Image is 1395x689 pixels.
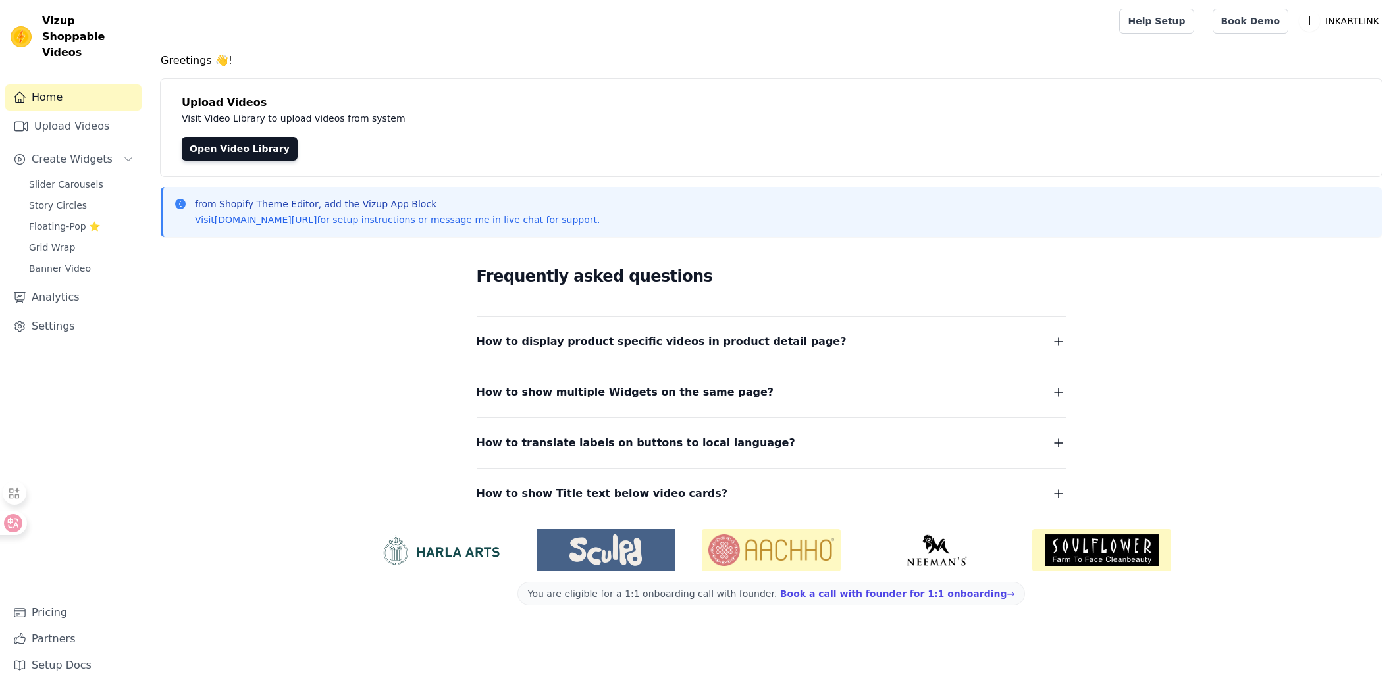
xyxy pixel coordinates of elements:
h2: Frequently asked questions [477,263,1066,290]
a: Partners [5,626,142,652]
button: I INKARTLINK [1299,9,1384,33]
p: Visit Video Library to upload videos from system [182,111,772,126]
text: I [1307,14,1311,28]
a: Help Setup [1119,9,1194,34]
a: [DOMAIN_NAME][URL] [215,215,317,225]
a: Settings [5,313,142,340]
span: How to translate labels on buttons to local language? [477,434,795,452]
span: How to display product specific videos in product detail page? [477,332,847,351]
a: Book Demo [1213,9,1288,34]
a: Upload Videos [5,113,142,140]
img: Aachho [702,529,841,571]
span: Vizup Shoppable Videos [42,13,136,61]
a: Analytics [5,284,142,311]
img: Neeman's [867,534,1006,566]
p: from Shopify Theme Editor, add the Vizup App Block [195,197,600,211]
span: Slider Carousels [29,178,103,191]
span: Story Circles [29,199,87,212]
button: Create Widgets [5,146,142,172]
span: How to show multiple Widgets on the same page? [477,383,774,401]
button: How to show Title text below video cards? [477,484,1066,503]
p: INKARTLINK [1320,9,1384,33]
a: Story Circles [21,196,142,215]
a: Home [5,84,142,111]
span: Banner Video [29,262,91,275]
p: Visit for setup instructions or message me in live chat for support. [195,213,600,226]
a: Open Video Library [182,137,298,161]
a: Pricing [5,600,142,626]
a: Banner Video [21,259,142,278]
img: HarlaArts [371,534,510,566]
button: How to show multiple Widgets on the same page? [477,383,1066,401]
span: Grid Wrap [29,241,75,254]
a: Grid Wrap [21,238,142,257]
img: Vizup [11,26,32,47]
span: Create Widgets [32,151,113,167]
span: Floating-Pop ⭐ [29,220,100,233]
h4: Upload Videos [182,95,1361,111]
span: How to show Title text below video cards? [477,484,728,503]
a: Slider Carousels [21,175,142,193]
h4: Greetings 👋! [161,53,1382,68]
img: Sculpd US [537,534,675,566]
button: How to translate labels on buttons to local language? [477,434,1066,452]
a: Setup Docs [5,652,142,678]
img: Soulflower [1032,529,1171,571]
button: How to display product specific videos in product detail page? [477,332,1066,351]
a: Floating-Pop ⭐ [21,217,142,236]
a: Book a call with founder for 1:1 onboarding [780,588,1014,599]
